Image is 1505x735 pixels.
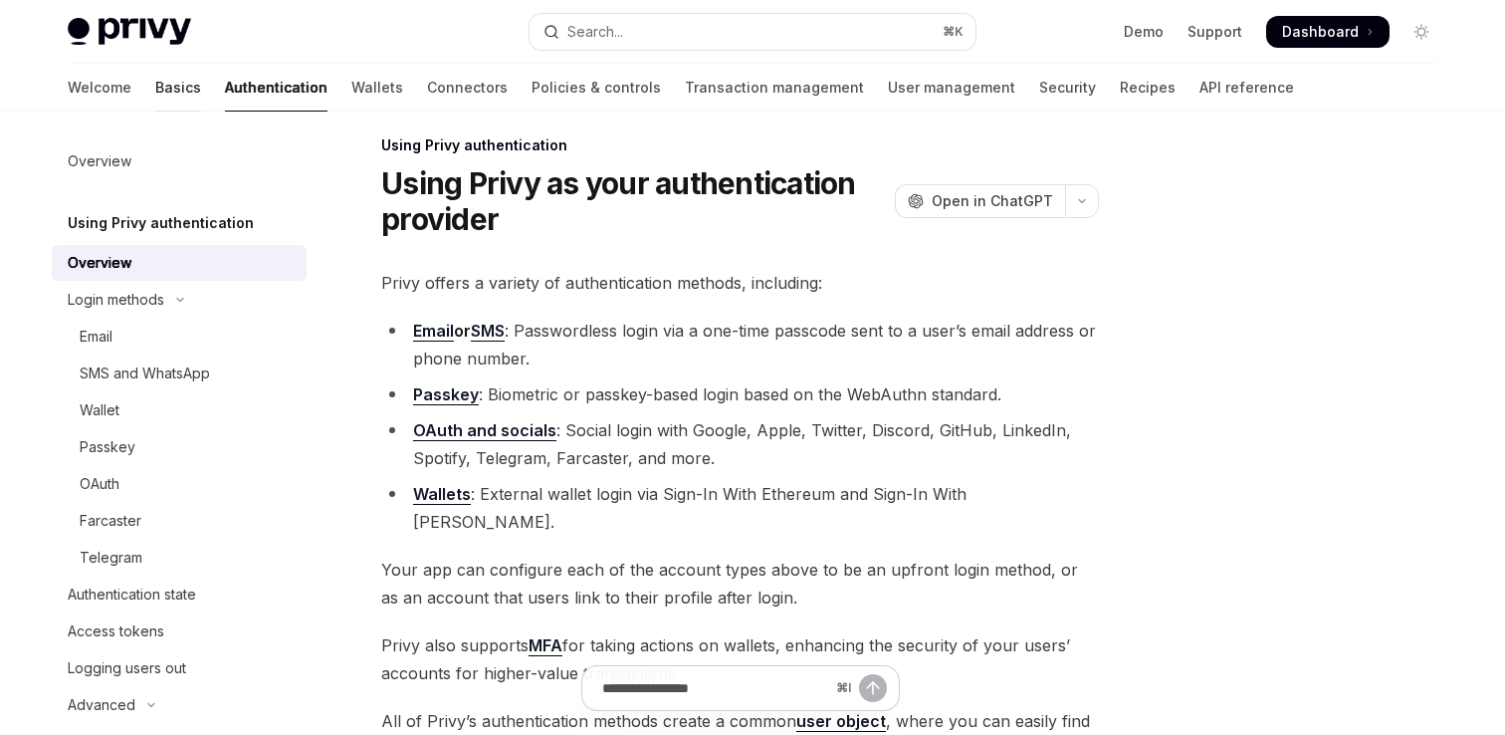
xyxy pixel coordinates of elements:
[1266,16,1390,48] a: Dashboard
[52,503,307,539] a: Farcaster
[895,184,1065,218] button: Open in ChatGPT
[52,143,307,179] a: Overview
[530,14,975,50] button: Open search
[1199,64,1294,112] a: API reference
[602,666,828,710] input: Ask a question...
[413,321,454,342] a: Email
[52,356,307,391] a: SMS and WhatsApp
[52,466,307,502] a: OAuth
[52,319,307,355] a: Email
[381,631,1099,687] span: Privy also supports for taking actions on wallets, enhancing the security of your users’ accounts...
[225,64,327,112] a: Authentication
[52,392,307,428] a: Wallet
[52,245,307,281] a: Overview
[413,484,471,505] a: Wallets
[532,64,661,112] a: Policies & controls
[427,64,508,112] a: Connectors
[80,472,119,496] div: OAuth
[52,577,307,612] a: Authentication state
[52,282,307,318] button: Toggle Login methods section
[529,635,562,656] a: MFA
[68,583,196,607] div: Authentication state
[80,325,112,349] div: Email
[413,420,556,441] a: OAuth and socials
[1282,22,1359,42] span: Dashboard
[52,429,307,465] a: Passkey
[381,416,1099,472] li: : Social login with Google, Apple, Twitter, Discord, GitHub, LinkedIn, Spotify, Telegram, Farcast...
[68,18,191,46] img: light logo
[80,362,210,385] div: SMS and WhatsApp
[567,20,623,44] div: Search...
[68,656,186,680] div: Logging users out
[381,380,1099,408] li: : Biometric or passkey-based login based on the WebAuthn standard.
[351,64,403,112] a: Wallets
[155,64,201,112] a: Basics
[685,64,864,112] a: Transaction management
[68,693,135,717] div: Advanced
[80,398,119,422] div: Wallet
[381,165,887,237] h1: Using Privy as your authentication provider
[413,321,505,342] strong: or
[68,251,131,275] div: Overview
[1187,22,1242,42] a: Support
[68,149,131,173] div: Overview
[52,650,307,686] a: Logging users out
[52,613,307,649] a: Access tokens
[68,211,254,235] h5: Using Privy authentication
[80,546,142,570] div: Telegram
[859,674,887,702] button: Send message
[80,509,141,533] div: Farcaster
[943,24,964,40] span: ⌘ K
[888,64,1015,112] a: User management
[381,480,1099,536] li: : External wallet login via Sign-In With Ethereum and Sign-In With [PERSON_NAME].
[1120,64,1176,112] a: Recipes
[68,64,131,112] a: Welcome
[1039,64,1096,112] a: Security
[381,317,1099,372] li: : Passwordless login via a one-time passcode sent to a user’s email address or phone number.
[1124,22,1164,42] a: Demo
[381,269,1099,297] span: Privy offers a variety of authentication methods, including:
[52,687,307,723] button: Toggle Advanced section
[471,321,505,342] a: SMS
[381,135,1099,155] div: Using Privy authentication
[932,191,1053,211] span: Open in ChatGPT
[381,556,1099,612] span: Your app can configure each of the account types above to be an upfront login method, or as an ac...
[68,288,164,312] div: Login methods
[68,619,164,643] div: Access tokens
[80,435,135,459] div: Passkey
[52,540,307,576] a: Telegram
[1405,16,1437,48] button: Toggle dark mode
[413,384,479,405] a: Passkey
